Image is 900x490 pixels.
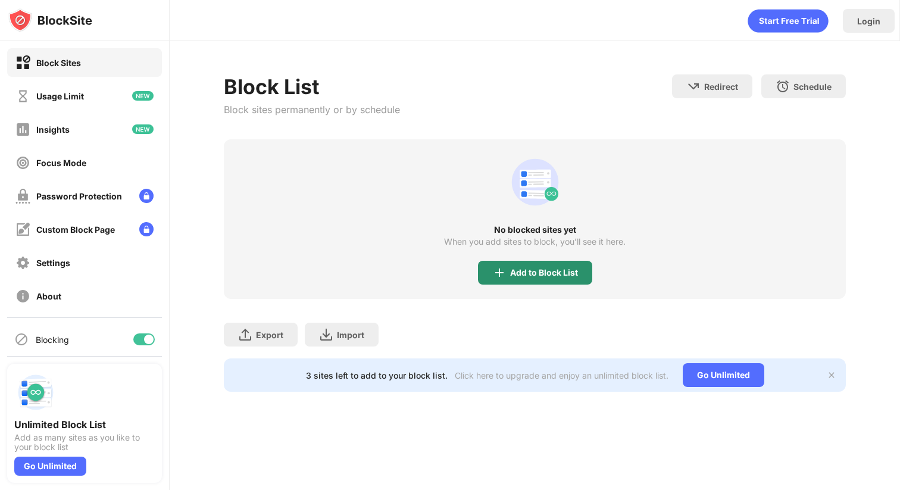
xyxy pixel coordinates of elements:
[36,58,81,68] div: Block Sites
[337,330,364,340] div: Import
[15,289,30,304] img: about-off.svg
[36,291,61,301] div: About
[306,370,448,380] div: 3 sites left to add to your block list.
[36,124,70,135] div: Insights
[444,237,626,246] div: When you add sites to block, you’ll see it here.
[827,370,836,380] img: x-button.svg
[36,335,69,345] div: Blocking
[15,189,30,204] img: password-protection-off.svg
[748,9,829,33] div: animation
[704,82,738,92] div: Redirect
[8,8,92,32] img: logo-blocksite.svg
[224,74,400,99] div: Block List
[15,122,30,137] img: insights-off.svg
[139,189,154,203] img: lock-menu.svg
[15,55,30,70] img: block-on.svg
[36,224,115,235] div: Custom Block Page
[14,457,86,476] div: Go Unlimited
[683,363,764,387] div: Go Unlimited
[139,222,154,236] img: lock-menu.svg
[793,82,832,92] div: Schedule
[15,155,30,170] img: focus-off.svg
[14,332,29,347] img: blocking-icon.svg
[36,191,122,201] div: Password Protection
[857,16,880,26] div: Login
[15,89,30,104] img: time-usage-off.svg
[36,91,84,101] div: Usage Limit
[36,158,86,168] div: Focus Mode
[455,370,668,380] div: Click here to upgrade and enjoy an unlimited block list.
[256,330,283,340] div: Export
[132,91,154,101] img: new-icon.svg
[15,255,30,270] img: settings-off.svg
[14,433,155,452] div: Add as many sites as you like to your block list
[507,154,564,211] div: animation
[15,222,30,237] img: customize-block-page-off.svg
[224,104,400,116] div: Block sites permanently or by schedule
[36,258,70,268] div: Settings
[14,371,57,414] img: push-block-list.svg
[132,124,154,134] img: new-icon.svg
[510,268,578,277] div: Add to Block List
[224,225,846,235] div: No blocked sites yet
[14,419,155,430] div: Unlimited Block List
